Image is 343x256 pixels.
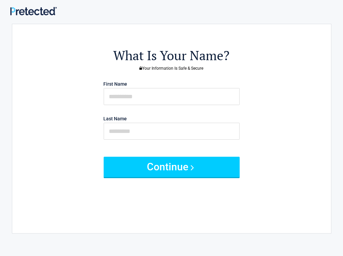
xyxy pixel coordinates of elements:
button: Continue [104,157,240,177]
h3: Your Information Is Safe & Secure [50,66,294,70]
h2: What Is Your Name? [50,47,294,64]
label: Last Name [104,116,127,121]
img: Main Logo [10,7,57,15]
label: First Name [104,82,127,86]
